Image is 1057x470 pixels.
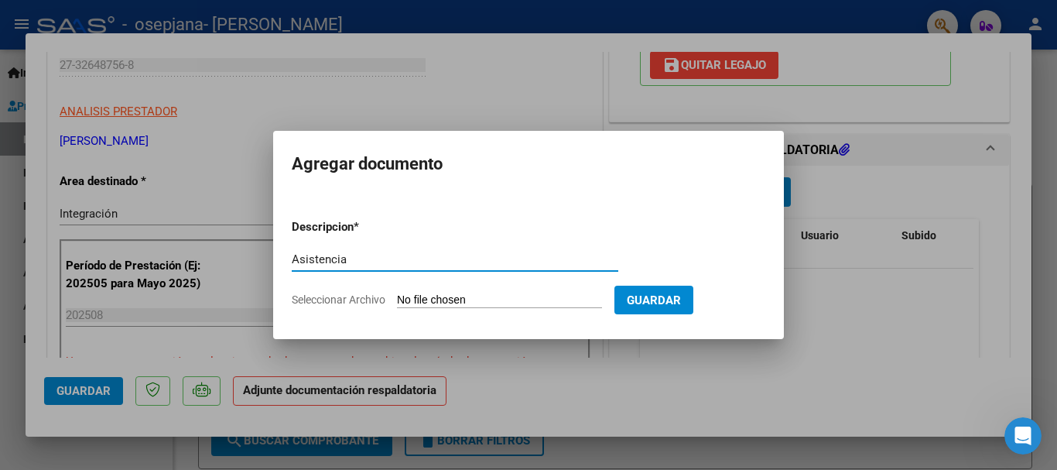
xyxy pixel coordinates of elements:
span: Guardar [627,293,681,307]
p: Descripcion [292,218,434,236]
button: Guardar [614,286,693,314]
iframe: Intercom live chat [1004,417,1042,455]
h2: Agregar documento [292,149,765,179]
span: Seleccionar Archivo [292,293,385,306]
